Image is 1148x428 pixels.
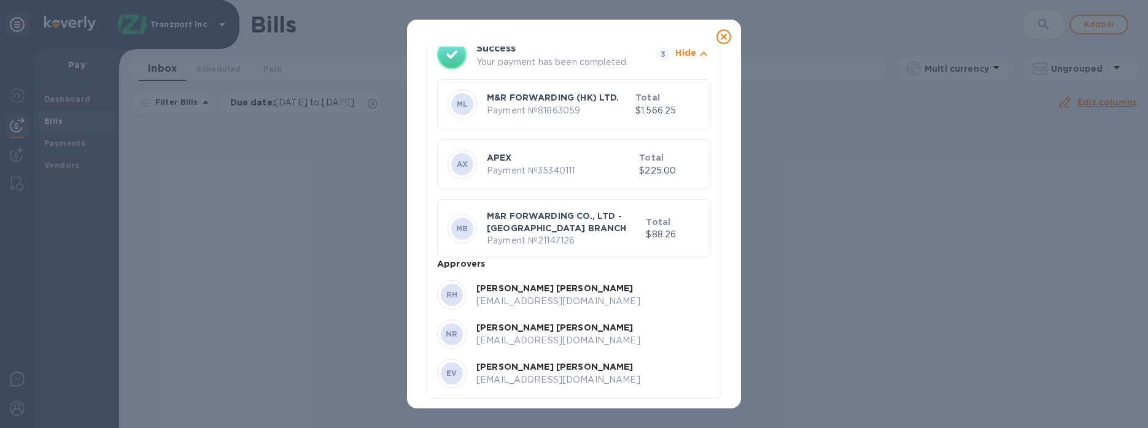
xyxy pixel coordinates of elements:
b: ML [457,99,468,109]
p: M&R FORWARDING CO., LTD - [GEOGRAPHIC_DATA] BRANCH [487,210,641,234]
b: [PERSON_NAME] [PERSON_NAME] [476,362,634,372]
b: RH [446,290,458,299]
b: MB [456,224,468,233]
b: Approvers [437,259,485,269]
b: Total [639,153,664,162]
h3: Success [476,41,634,56]
p: Hide [675,47,696,59]
p: M&R FORWARDING (HK) LTD. [487,91,630,104]
p: Payment № 35340111 [487,164,634,177]
b: EV [446,369,457,378]
p: $225.00 [639,164,700,177]
p: $1,566.25 [635,104,700,117]
p: Payment № 21147126 [487,234,641,247]
p: [EMAIL_ADDRESS][DOMAIN_NAME] [476,295,711,308]
b: [PERSON_NAME] [PERSON_NAME] [476,283,634,293]
p: [EMAIL_ADDRESS][DOMAIN_NAME] [476,373,711,386]
span: 3 [656,47,670,62]
b: [PERSON_NAME] [PERSON_NAME] [476,323,634,332]
b: Total [635,93,660,102]
p: Your payment has been completed. [476,56,651,69]
p: APEX [487,151,634,164]
b: AX [457,159,468,169]
p: $88.26 [646,228,700,241]
b: Total [646,217,670,227]
p: [EMAIL_ADDRESS][DOMAIN_NAME] [476,334,711,347]
button: Hide [675,47,711,63]
b: NR [446,329,458,338]
p: Payment № 81863059 [487,104,630,117]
